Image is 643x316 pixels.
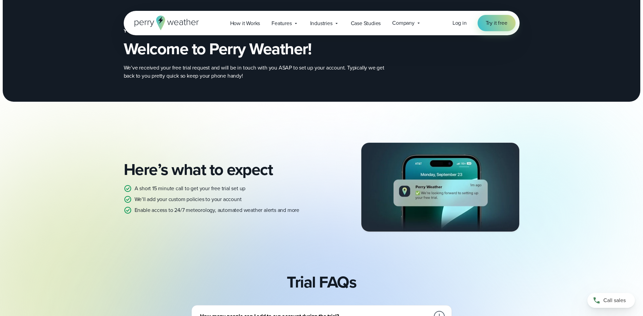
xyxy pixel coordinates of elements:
[453,19,467,27] a: Log in
[124,39,418,58] h2: Welcome to Perry Weather!
[310,19,333,27] span: Industries
[392,19,415,27] span: Company
[135,184,246,193] p: A short 15 minute call to get your free trial set up
[587,293,635,308] a: Call sales
[230,19,260,27] span: How it Works
[345,16,387,30] a: Case Studies
[478,15,516,31] a: Try it free
[135,206,299,214] p: Enable access to 24/7 meteorology, automated weather alerts and more
[272,19,292,27] span: Features
[351,19,381,27] span: Case Studies
[486,19,507,27] span: Try it free
[124,64,395,80] p: We’ve received your free trial request and will be in touch with you ASAP to set up your account....
[603,296,626,304] span: Call sales
[224,16,266,30] a: How it Works
[287,273,356,292] h2: Trial FAQs
[124,160,316,179] h2: Here’s what to expect
[135,195,242,203] p: We’ll add your custom policies to your account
